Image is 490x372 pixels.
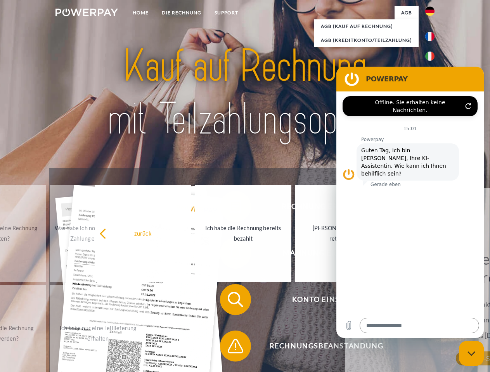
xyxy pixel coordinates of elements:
img: de [425,7,435,16]
div: zurück [99,228,187,238]
div: Was habe ich noch offen, ist meine Zahlung eingegangen? [54,223,142,244]
img: it [425,52,435,61]
img: logo-powerpay-white.svg [55,9,118,16]
div: [PERSON_NAME] wurde retourniert [300,223,387,244]
img: qb_search.svg [226,290,245,309]
a: AGB (Kreditkonto/Teilzahlung) [314,33,419,47]
a: agb [395,6,419,20]
span: Rechnungsbeanstandung [231,331,421,362]
div: Ich habe die Rechnung bereits bezahlt [200,223,287,244]
iframe: Messaging-Fenster [336,67,484,338]
a: DIE RECHNUNG [155,6,208,20]
a: Was habe ich noch offen, ist meine Zahlung eingegangen? [50,185,146,282]
img: qb_warning.svg [226,336,245,356]
div: Ich habe nur eine Teillieferung erhalten [54,323,142,344]
a: SUPPORT [208,6,245,20]
img: fr [425,32,435,41]
button: Konto einsehen [220,284,422,315]
img: title-powerpay_de.svg [74,37,416,148]
a: Home [126,6,155,20]
span: Konto einsehen [231,284,421,315]
iframe: Schaltfläche zum Öffnen des Messaging-Fensters; Konversation läuft [459,341,484,366]
a: AGB (Kauf auf Rechnung) [314,19,419,33]
button: Rechnungsbeanstandung [220,331,422,362]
